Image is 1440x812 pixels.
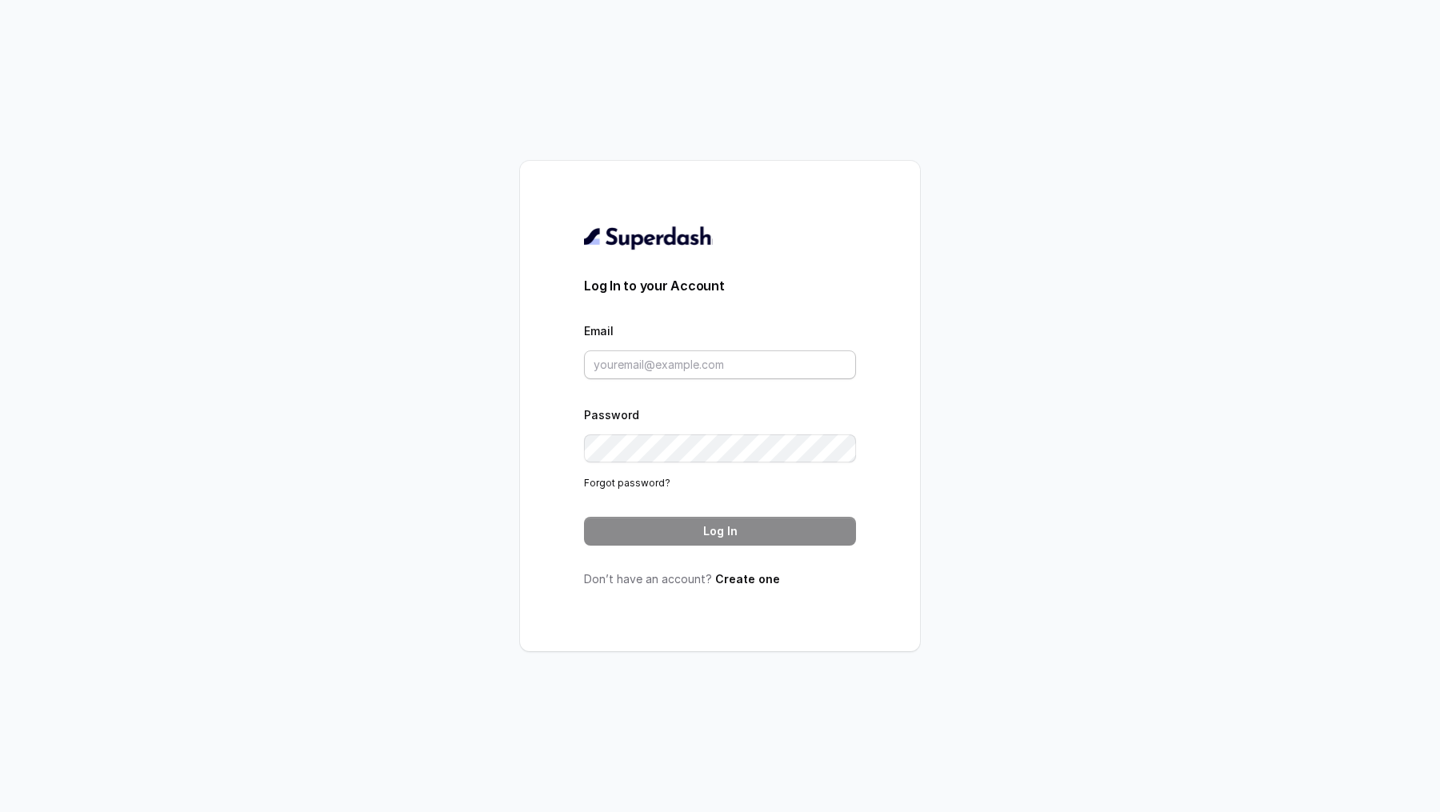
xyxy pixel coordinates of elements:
[584,276,856,295] h3: Log In to your Account
[584,477,670,489] a: Forgot password?
[584,350,856,379] input: youremail@example.com
[584,225,713,250] img: light.svg
[584,517,856,546] button: Log In
[584,571,856,587] p: Don’t have an account?
[584,408,639,422] label: Password
[715,572,780,586] a: Create one
[584,324,614,338] label: Email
